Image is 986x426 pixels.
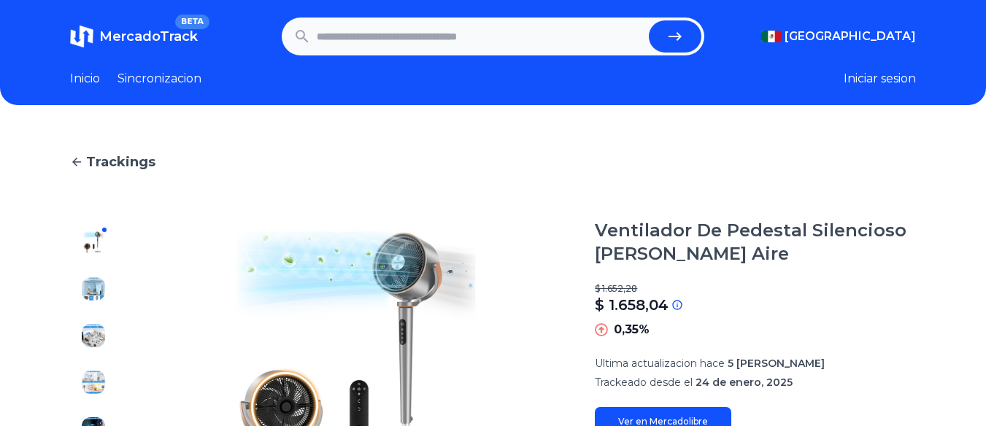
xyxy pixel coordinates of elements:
[175,15,209,29] span: BETA
[82,371,105,394] img: Ventilador De Pedestal Silencioso Hivento Purificación Aire
[785,28,916,45] span: [GEOGRAPHIC_DATA]
[761,28,916,45] button: [GEOGRAPHIC_DATA]
[99,28,198,44] span: MercadoTrack
[86,152,155,172] span: Trackings
[70,25,198,48] a: MercadoTrackBETA
[761,31,782,42] img: Mexico
[595,219,916,266] h1: Ventilador De Pedestal Silencioso [PERSON_NAME] Aire
[70,70,100,88] a: Inicio
[70,152,916,172] a: Trackings
[728,357,825,370] span: 5 [PERSON_NAME]
[595,295,669,315] p: $ 1.658,04
[70,25,93,48] img: MercadoTrack
[614,321,650,338] p: 0,35%
[118,70,201,88] a: Sincronizacion
[595,283,916,295] p: $ 1.652,28
[844,70,916,88] button: Iniciar sesion
[696,376,793,389] span: 24 de enero, 2025
[82,231,105,254] img: Ventilador De Pedestal Silencioso Hivento Purificación Aire
[82,277,105,301] img: Ventilador De Pedestal Silencioso Hivento Purificación Aire
[595,357,725,370] span: Ultima actualizacion hace
[595,376,693,389] span: Trackeado desde el
[82,324,105,347] img: Ventilador De Pedestal Silencioso Hivento Purificación Aire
